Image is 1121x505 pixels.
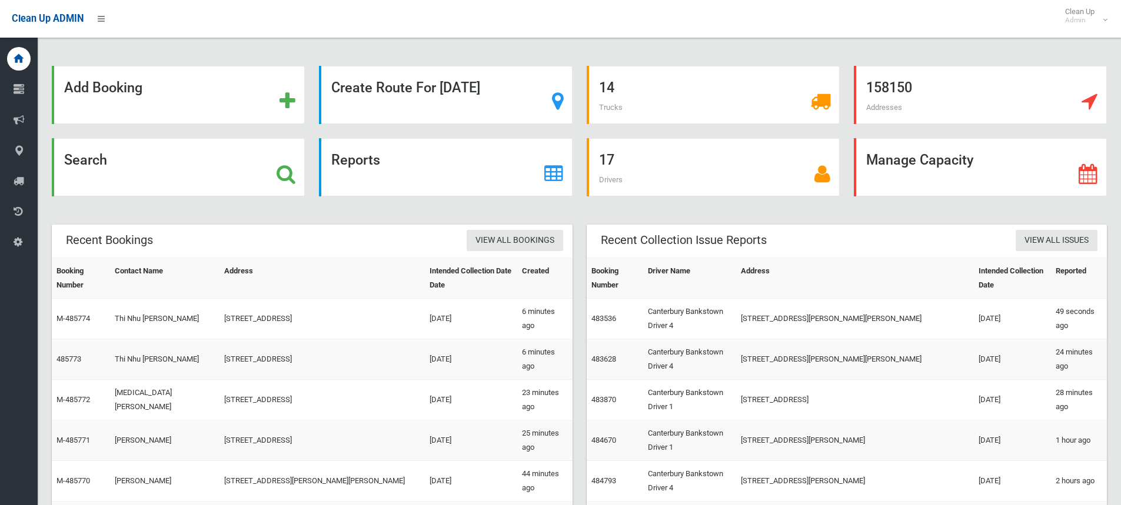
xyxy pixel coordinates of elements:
[736,461,974,501] td: [STREET_ADDRESS][PERSON_NAME]
[591,476,616,485] a: 484793
[517,339,572,380] td: 6 minutes ago
[219,258,425,299] th: Address
[1051,420,1107,461] td: 1 hour ago
[331,79,480,96] strong: Create Route For [DATE]
[52,138,305,196] a: Search
[587,66,840,124] a: 14 Trucks
[425,339,517,380] td: [DATE]
[425,461,517,501] td: [DATE]
[591,354,616,363] a: 483628
[736,420,974,461] td: [STREET_ADDRESS][PERSON_NAME]
[599,103,623,112] span: Trucks
[974,299,1051,339] td: [DATE]
[219,461,425,501] td: [STREET_ADDRESS][PERSON_NAME][PERSON_NAME]
[854,66,1107,124] a: 158150 Addresses
[219,420,425,461] td: [STREET_ADDRESS]
[643,420,736,461] td: Canterbury Bankstown Driver 1
[866,152,973,168] strong: Manage Capacity
[517,380,572,420] td: 23 minutes ago
[110,299,219,339] td: Thi Nhu [PERSON_NAME]
[974,420,1051,461] td: [DATE]
[854,138,1107,196] a: Manage Capacity
[599,79,614,96] strong: 14
[974,461,1051,501] td: [DATE]
[219,380,425,420] td: [STREET_ADDRESS]
[56,354,81,363] a: 485773
[1051,299,1107,339] td: 49 seconds ago
[591,314,616,323] a: 483536
[974,339,1051,380] td: [DATE]
[1051,258,1107,299] th: Reported
[643,258,736,299] th: Driver Name
[56,436,90,444] a: M-485771
[587,138,840,196] a: 17 Drivers
[425,380,517,420] td: [DATE]
[643,380,736,420] td: Canterbury Bankstown Driver 1
[591,436,616,444] a: 484670
[517,299,572,339] td: 6 minutes ago
[866,79,912,96] strong: 158150
[517,258,572,299] th: Created
[12,13,84,24] span: Clean Up ADMIN
[110,258,219,299] th: Contact Name
[110,339,219,380] td: Thi Nhu [PERSON_NAME]
[599,175,623,184] span: Drivers
[425,299,517,339] td: [DATE]
[517,420,572,461] td: 25 minutes ago
[331,152,380,168] strong: Reports
[974,258,1051,299] th: Intended Collection Date
[1051,461,1107,501] td: 2 hours ago
[425,420,517,461] td: [DATE]
[591,395,616,404] a: 483870
[1065,16,1095,25] small: Admin
[319,66,572,124] a: Create Route For [DATE]
[599,152,614,168] strong: 17
[736,339,974,380] td: [STREET_ADDRESS][PERSON_NAME][PERSON_NAME]
[110,461,219,501] td: [PERSON_NAME]
[1051,339,1107,380] td: 24 minutes ago
[52,66,305,124] a: Add Booking
[110,420,219,461] td: [PERSON_NAME]
[1059,7,1106,25] span: Clean Up
[736,299,974,339] td: [STREET_ADDRESS][PERSON_NAME][PERSON_NAME]
[110,380,219,420] td: [MEDICAL_DATA][PERSON_NAME]
[974,380,1051,420] td: [DATE]
[56,395,90,404] a: M-485772
[736,380,974,420] td: [STREET_ADDRESS]
[425,258,517,299] th: Intended Collection Date Date
[643,461,736,501] td: Canterbury Bankstown Driver 4
[467,230,563,252] a: View All Bookings
[587,229,781,252] header: Recent Collection Issue Reports
[52,258,110,299] th: Booking Number
[736,258,974,299] th: Address
[219,339,425,380] td: [STREET_ADDRESS]
[56,314,90,323] a: M-485774
[643,339,736,380] td: Canterbury Bankstown Driver 4
[1051,380,1107,420] td: 28 minutes ago
[643,299,736,339] td: Canterbury Bankstown Driver 4
[52,229,167,252] header: Recent Bookings
[517,461,572,501] td: 44 minutes ago
[319,138,572,196] a: Reports
[866,103,902,112] span: Addresses
[64,152,107,168] strong: Search
[1016,230,1097,252] a: View All Issues
[219,299,425,339] td: [STREET_ADDRESS]
[56,476,90,485] a: M-485770
[64,79,142,96] strong: Add Booking
[587,258,644,299] th: Booking Number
